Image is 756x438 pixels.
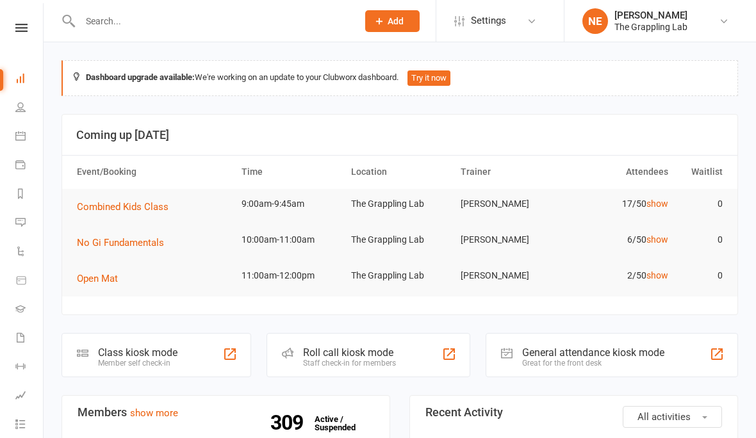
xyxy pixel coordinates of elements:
td: 10:00am-11:00am [236,225,345,255]
button: No Gi Fundamentals [77,235,173,250]
td: 9:00am-9:45am [236,189,345,219]
div: Great for the front desk [522,359,664,368]
a: show more [130,407,178,419]
span: Combined Kids Class [77,201,168,213]
div: [PERSON_NAME] [614,10,687,21]
div: Staff check-in for members [303,359,396,368]
strong: Dashboard upgrade available: [86,72,195,82]
div: We're working on an update to your Clubworx dashboard. [62,60,738,96]
span: Add [388,16,404,26]
span: All activities [637,411,691,423]
button: All activities [623,406,722,428]
th: Time [236,156,345,188]
a: show [646,270,668,280]
a: Assessments [15,382,44,411]
a: Product Sales [15,267,44,296]
td: The Grappling Lab [345,225,455,255]
span: Settings [471,6,506,35]
div: Class kiosk mode [98,346,177,359]
strong: 309 [270,413,308,432]
td: 0 [674,189,729,219]
button: Combined Kids Class [77,199,177,215]
button: Try it now [407,70,450,86]
div: Member self check-in [98,359,177,368]
span: No Gi Fundamentals [77,237,164,248]
th: Waitlist [674,156,729,188]
td: 17/50 [564,189,674,219]
td: 0 [674,225,729,255]
a: show [646,199,668,209]
a: Dashboard [15,65,44,94]
span: Open Mat [77,273,118,284]
a: Reports [15,181,44,209]
input: Search... [76,12,349,30]
div: General attendance kiosk mode [522,346,664,359]
th: Location [345,156,455,188]
a: Payments [15,152,44,181]
td: [PERSON_NAME] [455,225,564,255]
a: People [15,94,44,123]
td: 2/50 [564,261,674,291]
a: show [646,234,668,245]
button: Add [365,10,420,32]
div: NE [582,8,608,34]
h3: Members [78,406,374,419]
button: Open Mat [77,271,127,286]
td: [PERSON_NAME] [455,261,564,291]
h3: Recent Activity [425,406,722,419]
th: Trainer [455,156,564,188]
a: Calendar [15,123,44,152]
td: [PERSON_NAME] [455,189,564,219]
th: Attendees [564,156,674,188]
div: The Grappling Lab [614,21,687,33]
th: Event/Booking [71,156,236,188]
h3: Coming up [DATE] [76,129,723,142]
td: The Grappling Lab [345,189,455,219]
td: 0 [674,261,729,291]
div: Roll call kiosk mode [303,346,396,359]
td: 6/50 [564,225,674,255]
td: The Grappling Lab [345,261,455,291]
td: 11:00am-12:00pm [236,261,345,291]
